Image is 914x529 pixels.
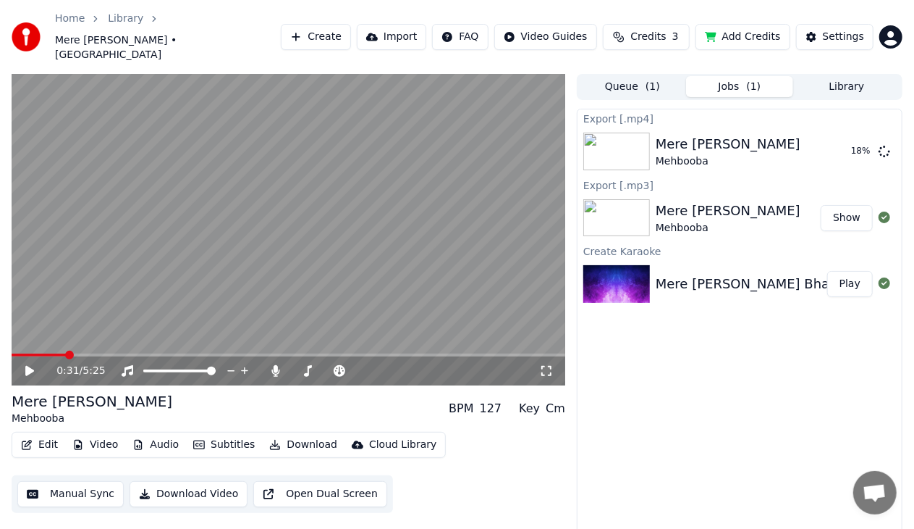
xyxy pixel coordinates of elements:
div: Export [.mp4] [577,109,902,127]
span: Credits [630,30,666,44]
button: Subtitles [187,435,261,455]
div: Mehbooba [656,221,800,236]
div: 18 % [851,146,873,157]
a: Open chat [853,471,897,515]
button: Import [357,24,426,50]
button: Create [281,24,351,50]
span: ( 1 ) [646,80,660,94]
a: Home [55,12,85,26]
button: Download Video [130,481,247,507]
span: 3 [672,30,679,44]
div: 127 [480,400,502,417]
button: Library [793,76,900,97]
a: Library [108,12,143,26]
div: Create Karaoke [577,242,902,259]
div: Export [.mp3] [577,176,902,193]
button: Play [827,271,873,297]
button: Open Dual Screen [253,481,387,507]
button: Add Credits [695,24,790,50]
button: Settings [796,24,873,50]
button: Queue [579,76,686,97]
div: Key [519,400,540,417]
button: Show [821,205,873,231]
nav: breadcrumb [55,12,281,62]
button: Manual Sync [17,481,124,507]
button: Audio [127,435,185,455]
button: Jobs [686,76,793,97]
div: BPM [449,400,473,417]
button: Edit [15,435,64,455]
div: Mehbooba [656,154,800,169]
button: Credits3 [603,24,690,50]
span: 5:25 [82,364,105,378]
span: Mere [PERSON_NAME] • [GEOGRAPHIC_DATA] [55,33,281,62]
div: Mere [PERSON_NAME] [656,201,800,221]
div: Settings [823,30,864,44]
button: Video [67,435,124,455]
span: 0:31 [56,364,79,378]
div: Cm [546,400,565,417]
button: Video Guides [494,24,597,50]
div: Mehbooba [12,412,172,426]
div: Mere [PERSON_NAME] [656,134,800,154]
span: ( 1 ) [747,80,761,94]
img: youka [12,22,41,51]
button: Download [263,435,343,455]
div: / [56,364,91,378]
div: Mere [PERSON_NAME] [12,391,172,412]
div: Cloud Library [369,438,436,452]
button: FAQ [432,24,488,50]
